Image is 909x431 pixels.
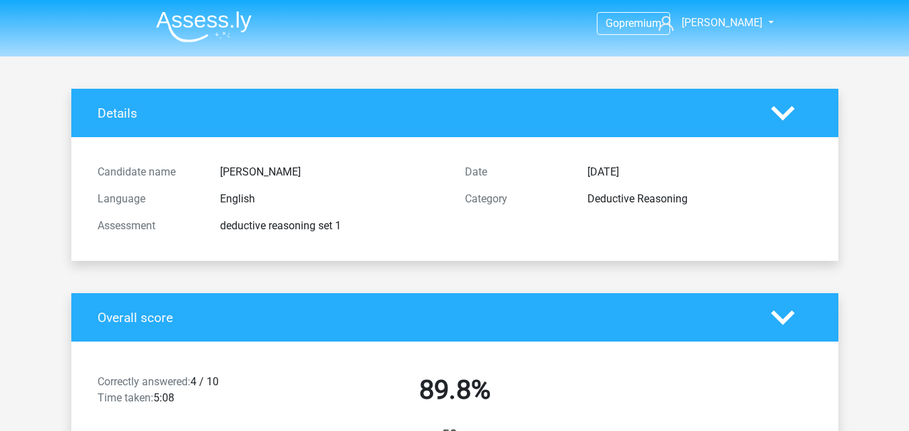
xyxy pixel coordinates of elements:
[682,16,762,29] span: [PERSON_NAME]
[577,191,822,207] div: Deductive Reasoning
[98,375,190,388] span: Correctly answered:
[98,391,153,404] span: Time taken:
[619,17,661,30] span: premium
[156,11,252,42] img: Assessly
[87,191,210,207] div: Language
[455,164,577,180] div: Date
[597,14,669,32] a: Gopremium
[455,191,577,207] div: Category
[87,164,210,180] div: Candidate name
[577,164,822,180] div: [DATE]
[98,106,751,121] h4: Details
[87,218,210,234] div: Assessment
[606,17,619,30] span: Go
[98,310,751,325] h4: Overall score
[210,218,455,234] div: deductive reasoning set 1
[281,374,628,406] h2: 89.8%
[210,191,455,207] div: English
[653,15,764,31] a: [PERSON_NAME]
[87,374,271,412] div: 4 / 10 5:08
[210,164,455,180] div: [PERSON_NAME]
